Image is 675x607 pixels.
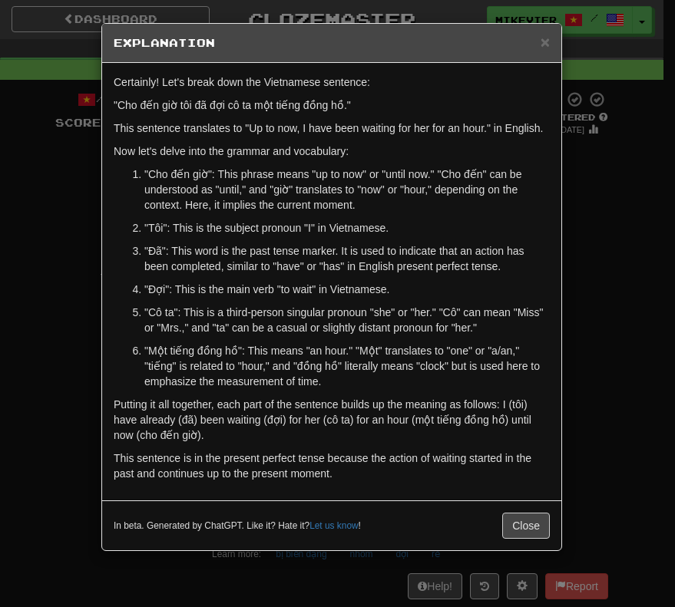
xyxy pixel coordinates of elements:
p: "Đã": This word is the past tense marker. It is used to indicate that an action has been complete... [144,243,550,274]
p: This sentence translates to "Up to now, I have been waiting for her for an hour." in English. [114,120,550,136]
p: "Cho đến giờ tôi đã đợi cô ta một tiếng đồng hồ." [114,97,550,113]
p: "Cô ta": This is a third-person singular pronoun "she" or "her." "Cô" can mean "Miss" or "Mrs.," ... [144,305,550,335]
span: × [541,33,550,51]
p: "Tôi": This is the subject pronoun "I" in Vietnamese. [144,220,550,236]
button: Close [541,34,550,50]
p: Putting it all together, each part of the sentence builds up the meaning as follows: I (tôi) have... [114,397,550,443]
small: In beta. Generated by ChatGPT. Like it? Hate it? ! [114,520,361,533]
p: Certainly! Let's break down the Vietnamese sentence: [114,74,550,90]
p: Now let's delve into the grammar and vocabulary: [114,144,550,159]
p: "Một tiếng đồng hồ": This means "an hour." "Một" translates to "one" or "a/an," "tiếng" is relate... [144,343,550,389]
button: Close [502,513,550,539]
p: "Cho đến giờ": This phrase means "up to now" or "until now." "Cho đến" can be understood as "unti... [144,167,550,213]
a: Let us know [309,520,358,531]
p: This sentence is in the present perfect tense because the action of waiting started in the past a... [114,450,550,481]
p: "Đợi": This is the main verb "to wait" in Vietnamese. [144,282,550,297]
h5: Explanation [114,35,550,51]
